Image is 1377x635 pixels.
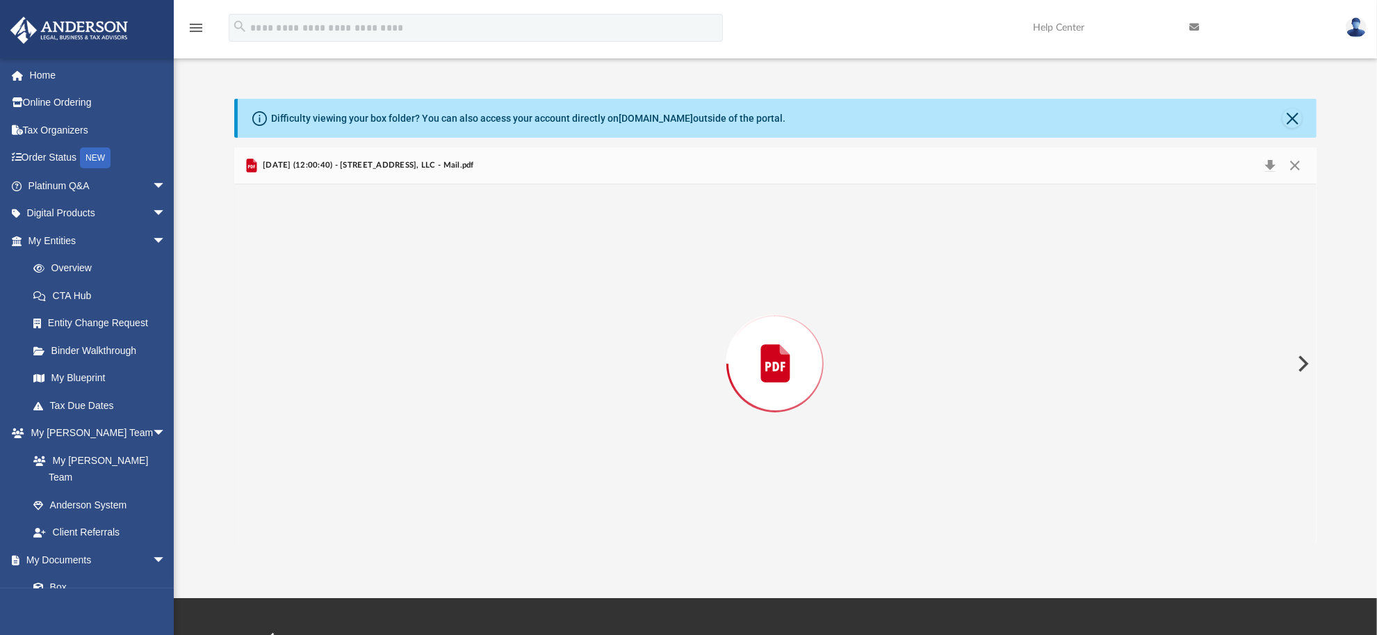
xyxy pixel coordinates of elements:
span: arrow_drop_down [152,227,180,255]
button: Close [1282,156,1307,175]
div: Difficulty viewing your box folder? You can also access your account directly on outside of the p... [272,111,786,126]
a: Box [19,574,173,602]
span: arrow_drop_down [152,419,180,448]
a: Binder Walkthrough [19,337,187,364]
i: menu [188,19,204,36]
a: Platinum Q&Aarrow_drop_down [10,172,187,200]
a: My [PERSON_NAME] Team [19,447,173,491]
a: Home [10,61,187,89]
span: arrow_drop_down [152,200,180,228]
a: Digital Productsarrow_drop_down [10,200,187,227]
button: Close [1282,108,1302,128]
a: Client Referrals [19,519,180,547]
div: NEW [80,147,111,168]
div: Preview [234,147,1317,543]
button: Download [1258,156,1283,175]
a: My Entitiesarrow_drop_down [10,227,187,255]
a: My Documentsarrow_drop_down [10,546,180,574]
button: Next File [1287,344,1317,383]
span: [DATE] (12:00:40) - [STREET_ADDRESS], LLC - Mail.pdf [260,159,474,172]
a: Tax Organizers [10,116,187,144]
img: User Pic [1346,17,1367,38]
img: Anderson Advisors Platinum Portal [6,17,132,44]
a: My [PERSON_NAME] Teamarrow_drop_down [10,419,180,447]
span: arrow_drop_down [152,172,180,200]
span: arrow_drop_down [152,546,180,574]
a: Tax Due Dates [19,392,187,419]
a: menu [188,26,204,36]
a: Anderson System [19,491,180,519]
i: search [232,19,247,34]
a: Entity Change Request [19,310,187,337]
a: My Blueprint [19,364,180,392]
a: Order StatusNEW [10,144,187,172]
a: CTA Hub [19,282,187,310]
a: [DOMAIN_NAME] [619,113,694,124]
a: Online Ordering [10,89,187,117]
a: Overview [19,255,187,282]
